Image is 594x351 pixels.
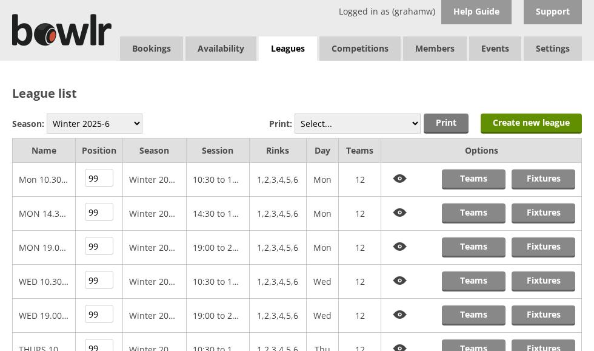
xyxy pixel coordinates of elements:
a: Fixtures [512,237,575,257]
td: Winter 2025-6 [123,163,186,197]
td: Mon 10.30 Triples [13,163,76,197]
a: Fixtures [512,169,575,189]
td: MON 19.00 PAIRS [13,231,76,265]
td: 12 [339,197,381,231]
td: Wed [306,265,339,299]
img: View [387,271,413,290]
td: 12 [339,299,381,333]
a: Bookings [120,36,183,61]
td: Mon [306,231,339,265]
img: View [387,169,413,188]
td: Mon [306,197,339,231]
img: View [387,237,413,256]
a: Teams [442,237,506,257]
td: WED 19.00 TRIPLES [13,299,76,333]
td: 10:30 to 12:30 [186,163,249,197]
td: MON 14.30 PAIRS [13,197,76,231]
td: Name [13,138,76,163]
td: 1,2,3,4,5,6 [249,197,306,231]
td: Wed [306,299,339,333]
label: Print: [269,118,292,129]
a: Teams [442,169,506,189]
a: Competitions [319,36,401,61]
td: 12 [339,231,381,265]
a: Teams [442,271,506,291]
td: Winter 2025-6 [123,265,186,299]
td: 12 [339,163,381,197]
span: Settings [524,36,582,61]
td: Winter 2025-6 [123,197,186,231]
td: 1,2,3,4,5,6 [249,163,306,197]
a: Events [469,36,521,61]
td: 10:30 to 12:30 [186,265,249,299]
td: Mon [306,163,339,197]
td: 12 [339,265,381,299]
td: Winter 2025-6 [123,299,186,333]
td: Season [123,138,186,163]
h2: League list [12,85,582,101]
td: 1,2,3,4,5,6 [249,231,306,265]
a: Availability [185,36,256,61]
td: 14:30 to 16:30 [186,197,249,231]
a: Teams [442,203,506,223]
input: Print [424,114,469,134]
td: 19:00 to 21:00 [186,299,249,333]
td: Session [186,138,249,163]
td: WED 10.30 TRIPLES [13,265,76,299]
a: Fixtures [512,305,575,325]
td: Winter 2025-6 [123,231,186,265]
td: 1,2,3,4,5,6 [249,299,306,333]
img: View [387,203,413,222]
td: 1,2,3,4,5,6 [249,265,306,299]
a: Fixtures [512,203,575,223]
td: Teams [339,138,381,163]
td: 19:00 to 21:00 [186,231,249,265]
a: Teams [442,305,506,325]
label: Season: [12,118,44,129]
td: Day [306,138,339,163]
img: View [387,305,413,324]
a: Create new league [481,114,582,134]
a: Fixtures [512,271,575,291]
td: Rinks [249,138,306,163]
a: Leagues [259,36,317,61]
td: Options [381,138,582,163]
span: Members [403,36,467,61]
td: Position [76,138,123,163]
